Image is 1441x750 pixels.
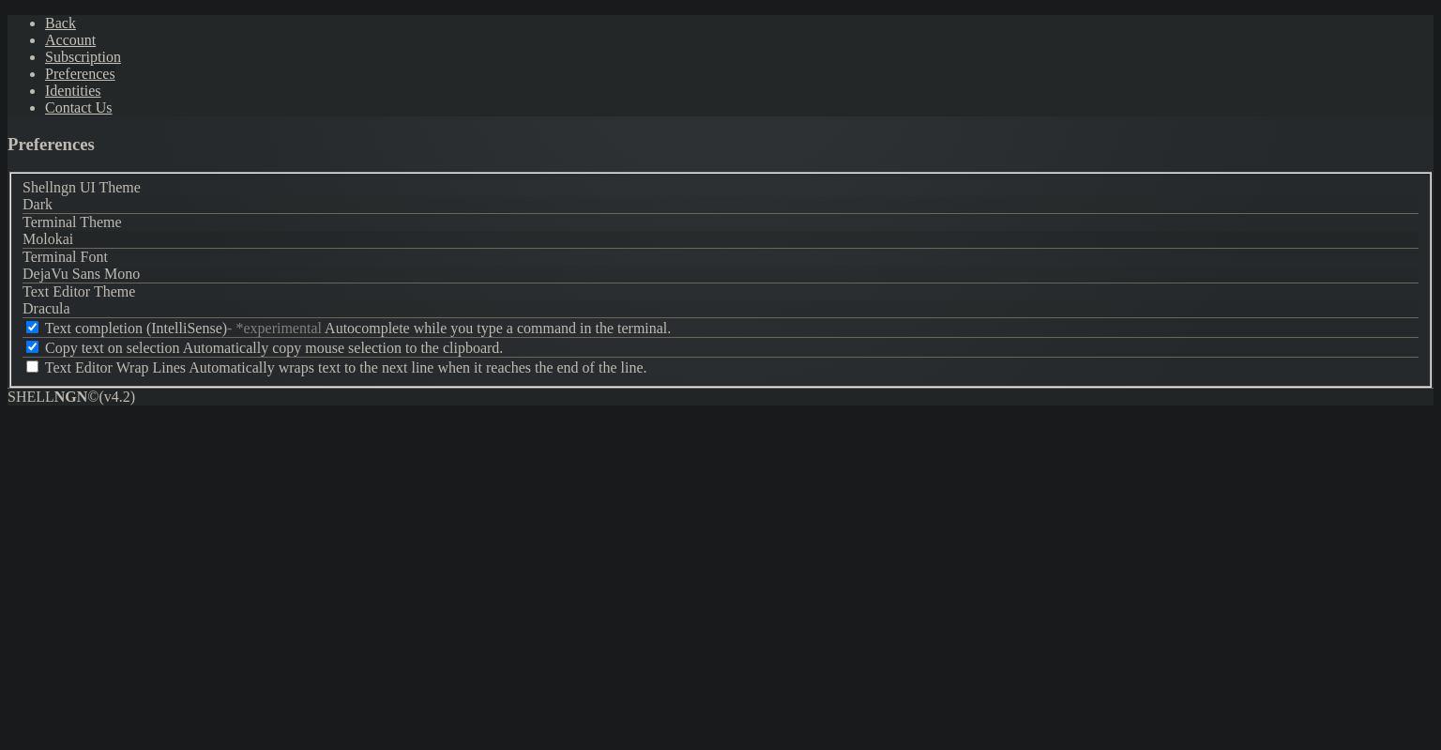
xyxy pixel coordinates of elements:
div: DejaVu Sans Mono [23,266,1418,283]
a: Account [45,32,96,48]
span: Text Editor Wrap Lines [45,360,186,375]
span: Dracula [23,300,70,316]
span: Automatically copy mouse selection to the clipboard. [183,340,504,356]
span: SHELL © [8,389,135,405]
span: 4.2.0 [99,389,136,405]
span: Dark [23,196,53,212]
label: Text Editor Theme [23,283,135,299]
label: Terminal Font [23,249,108,265]
a: Contact Us [45,99,113,115]
span: Copy text on selection [45,340,180,356]
input: Text completion (IntelliSense)- *experimental Autocomplete while you type a command in the terminal. [26,321,38,333]
input: Text Editor Wrap Lines Automatically wraps text to the next line when it reaches the end of the l... [26,360,38,373]
a: Back [45,15,76,31]
span: Text completion (IntelliSense) [45,320,227,336]
label: Terminal Theme [23,214,122,230]
div: Molokai [23,231,1418,248]
a: Identities [45,83,101,99]
b: NGN [54,389,88,405]
span: DejaVu Sans Mono [23,266,140,282]
div: Dark [23,196,1418,213]
span: Molokai [23,231,73,247]
a: Subscription [45,49,121,65]
span: Automatically wraps text to the next line when it reaches the end of the line. [189,360,646,375]
input: Copy text on selection Automatically copy mouse selection to the clipboard. [26,341,38,353]
div: Dracula [23,300,1418,317]
a: Preferences [45,66,115,82]
h3: Preferences [8,134,1433,155]
span: Autocomplete while you type a command in the terminal. [325,320,671,336]
label: Shellngn UI Theme [23,179,141,195]
span: - *experimental [227,320,322,336]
